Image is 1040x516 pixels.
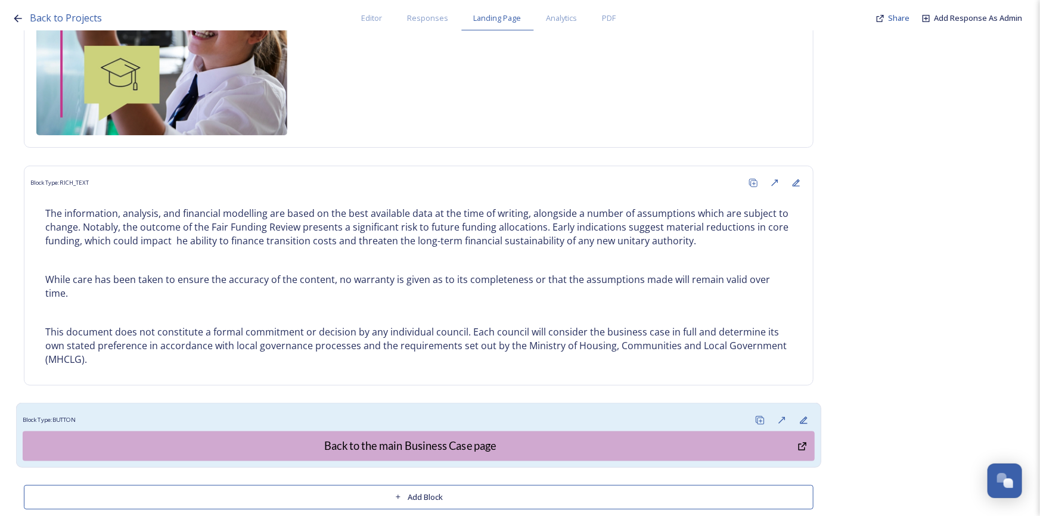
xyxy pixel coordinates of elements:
span: Landing Page [474,13,521,24]
span: Back to Projects [30,11,102,24]
span: PDF [603,13,616,24]
button: Add Block [24,485,814,509]
span: Editor [362,13,383,24]
p: This document does not constitute a formal commitment or decision by any individual council. Each... [45,325,792,366]
a: Back to Projects [30,11,102,26]
span: Block Type: BUTTON [23,416,76,425]
button: Open Chat [988,464,1022,498]
span: Block Type: RICH_TEXT [30,179,89,187]
div: Back to the main Business Case page [29,438,791,455]
span: Analytics [547,13,578,24]
span: Responses [408,13,449,24]
span: Add Response As Admin [934,13,1022,23]
p: While care has been taken to ensure the accuracy of the content, no warranty is given as to its c... [45,273,792,300]
button: Back to the main Business Case page [23,431,815,461]
a: Add Response As Admin [934,13,1022,24]
span: Share [888,13,909,23]
p: The information, analysis, and financial modelling are based on the best available data at the ti... [45,207,792,247]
